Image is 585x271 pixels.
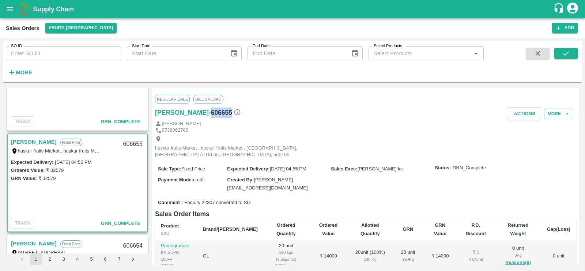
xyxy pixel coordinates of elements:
[465,222,486,236] b: P.D. Discount
[553,3,566,16] div: customer-support
[462,249,489,256] div: ₹ 0
[547,226,570,232] b: Gap(Loss)
[18,250,65,255] label: [STREET_ADDRESS]
[127,46,224,60] input: Start Date
[508,108,541,120] button: Actions
[11,168,45,173] label: Ordered Value:
[161,263,191,269] div: GRN Done
[471,49,481,58] button: Open
[113,253,125,265] button: Go to page 7
[101,119,140,124] span: GRN_Complete
[354,256,386,263] div: 190 Kg
[544,109,573,119] button: More
[435,165,451,172] label: Status:
[155,145,320,158] p: huskur fruits Market , huskur fruits Market , [GEOGRAPHIC_DATA], [GEOGRAPHIC_DATA] Urban, [GEOGRA...
[161,249,191,263] div: KA-SUPR-180++
[11,43,22,49] label: SO ID
[354,249,386,263] div: 20 unit ( 100 %)
[45,23,117,33] button: Select DC
[161,242,191,249] p: Pomegranate
[158,166,181,172] label: Sale Type :
[227,166,269,172] label: Expected Delivery :
[181,166,205,172] span: Fixed Price
[227,46,241,60] button: Choose date
[403,226,413,232] b: GRN
[33,5,74,13] b: Supply Chain
[155,95,190,103] span: Regular Sale
[127,253,139,265] button: Go to next page
[161,230,191,237] div: SKU
[1,1,18,18] button: open drawer
[348,46,362,60] button: Choose date
[15,253,140,265] nav: pagination navigation
[361,222,380,236] b: Allotted Quantity
[331,166,357,172] label: Sales Exec :
[60,240,82,248] p: Fixed Price
[155,209,576,219] h6: Sales Order Items
[398,249,418,263] div: 20 unit
[227,177,254,182] label: Created By :
[11,137,57,147] a: [PERSON_NAME]
[374,43,402,49] label: Select Products
[227,177,307,191] span: [PERSON_NAME][EMAIL_ADDRESS][DOMAIN_NAME]
[72,253,83,265] button: Go to page 4
[253,43,269,49] label: End Date
[158,177,193,182] label: Payment Mode :
[398,256,418,263] div: 190 Kg
[33,4,553,14] a: Supply Chain
[119,136,147,153] div: 606655
[566,1,579,17] div: account of current user
[193,95,223,103] span: Bill Upload
[38,176,56,181] label: ₹ 32579
[18,148,296,154] label: huskur fruits Market , huskur fruits Market , [GEOGRAPHIC_DATA], [GEOGRAPHIC_DATA] Urban, [GEOGRA...
[18,2,33,16] img: logo
[358,166,403,172] span: [PERSON_NAME].ks
[6,23,39,33] div: Sales Orders
[11,239,57,248] a: [PERSON_NAME]
[60,139,82,146] p: Fixed Price
[162,120,201,127] p: [PERSON_NAME]
[55,159,91,165] label: [DATE] 04:55 PM
[184,199,250,206] span: Enquiry 22307 converted to SO
[269,249,303,263] div: 190 kgs (9.5kg/unit)
[209,108,241,118] h6: - 606655
[119,237,147,255] div: 606654
[30,253,42,265] button: page 1
[11,176,37,181] label: GRN Value:
[552,23,578,33] button: Add
[16,69,32,75] strong: More
[158,199,183,206] label: Comment :
[203,226,258,232] b: Brand/[PERSON_NAME]
[319,222,338,236] b: Ordered Value
[269,263,303,269] div: ₹ 700 / Unit
[101,221,140,226] span: GRN_Complete
[46,168,64,173] label: ₹ 32579
[161,223,179,229] b: Product
[11,159,53,165] label: Expected Delivery :
[58,253,69,265] button: Go to page 3
[86,253,97,265] button: Go to page 5
[501,252,535,259] div: 0 Kg
[132,43,150,49] label: Start Date
[462,256,489,263] div: ₹ 0 / Unit
[248,46,345,60] input: End Date
[276,222,296,236] b: Ordered Quantity
[501,245,535,267] div: 0 unit
[193,177,205,182] span: credit
[452,165,486,172] span: GRN_Complete
[162,127,188,134] p: 9738862786
[501,259,535,267] button: Reasons(0)
[44,253,56,265] button: Go to page 2
[6,46,121,60] input: Enter SO ID
[155,108,209,118] a: [PERSON_NAME]
[434,222,446,236] b: GRN Value
[371,49,469,58] input: Select Products
[270,166,306,172] span: [DATE] 04:55 PM
[508,222,529,236] b: Returned Weight
[99,253,111,265] button: Go to page 6
[6,66,34,79] button: More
